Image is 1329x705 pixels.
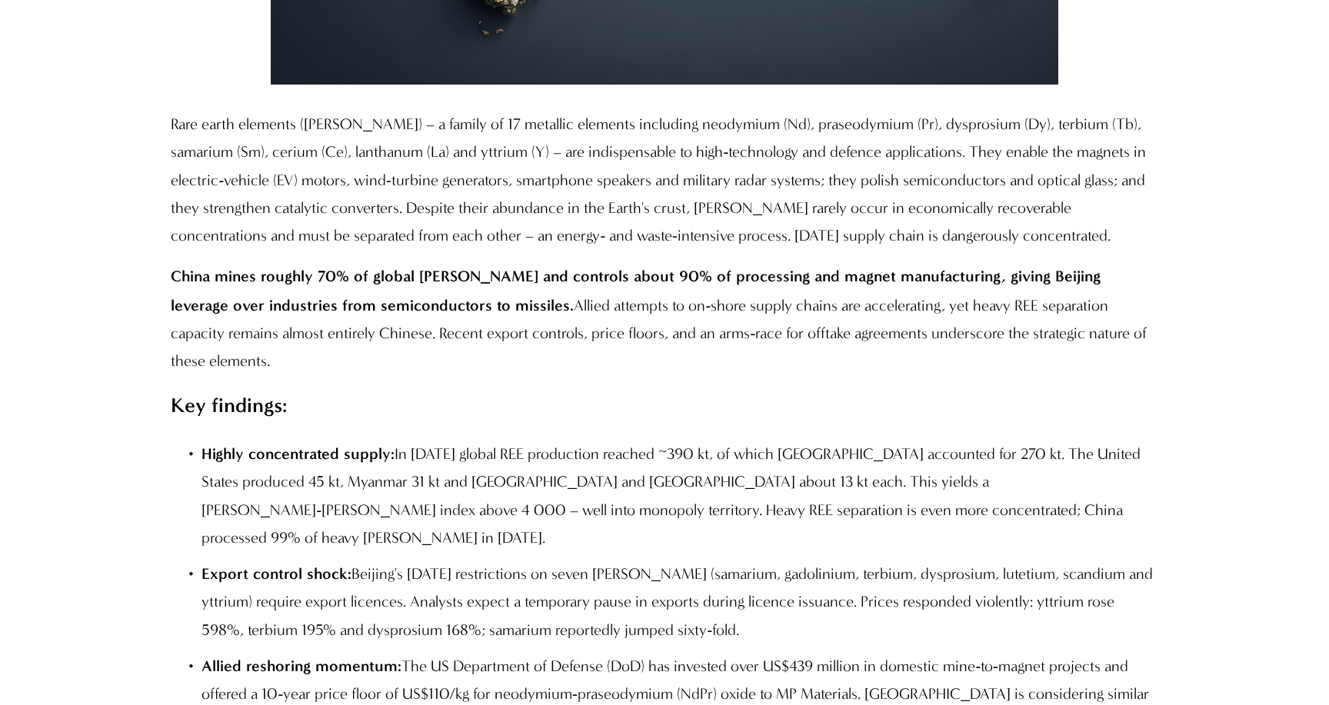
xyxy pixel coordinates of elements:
p: In [DATE] global REE production reached ~390 kt, of which [GEOGRAPHIC_DATA] accounted for 270 kt.... [202,440,1157,552]
strong: Highly concentrated supply: [202,444,395,463]
strong: Key findings: [171,393,287,417]
p: Beijing's [DATE] restrictions on seven [PERSON_NAME] (samarium, gadolinium, terbium, dysprosium, ... [202,560,1157,644]
p: Allied attempts to on‑shore supply chains are accelerating, yet heavy REE separation capacity rem... [171,262,1157,375]
strong: Export control shock: [202,564,351,583]
strong: China mines roughly 70% of global [PERSON_NAME] and controls about 90% of processing and magnet m... [171,267,1105,314]
strong: Allied reshoring momentum: [202,657,401,675]
p: Rare earth elements ([PERSON_NAME]) – a family of 17 metallic elements including neodymium (Nd), ... [171,111,1157,250]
